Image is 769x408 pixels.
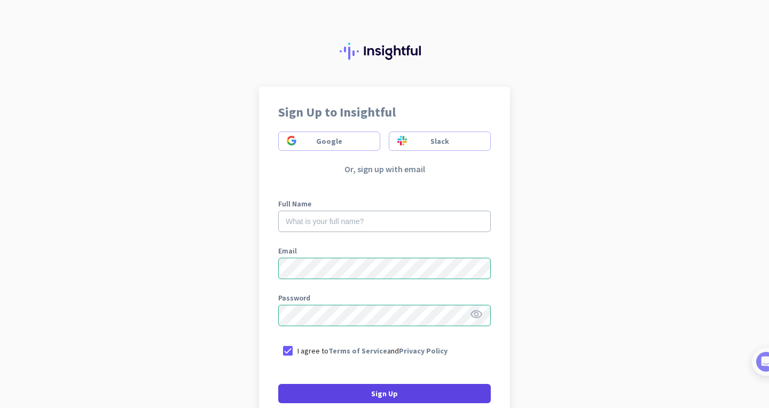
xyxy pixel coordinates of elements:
[278,211,491,232] input: What is your full name?
[430,136,449,147] span: Slack
[399,346,448,356] a: Privacy Policy
[278,384,491,403] button: Sign Up
[397,136,407,145] img: Sign in using slack
[278,200,491,207] label: Full Name
[316,136,342,147] span: Google
[389,132,491,151] button: Sign in using slackSlack
[278,294,491,302] label: Password
[278,106,491,119] h2: Sign Up to Insightful
[470,308,483,321] i: visibility
[340,43,429,60] img: Insightful
[278,247,491,255] label: Email
[278,132,380,151] button: Sign in using googleGoogle
[278,164,491,174] p: Or, sign up with email
[297,345,448,356] p: I agree to and
[328,346,387,356] a: Terms of Service
[371,388,398,399] span: Sign Up
[287,136,296,145] img: Sign in using google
